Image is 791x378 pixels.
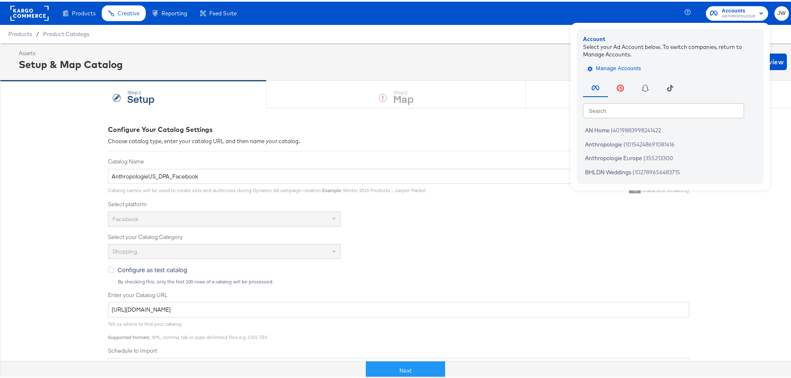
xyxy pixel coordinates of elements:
[118,264,187,272] span: Configure as test catalog
[722,12,756,18] span: ANTHROPOLOGIE
[611,125,613,132] span: |
[625,139,675,146] span: 10154248691081416
[583,41,757,56] div: Select your Ad Account below. To switch companies, return to Manage Accounts.
[643,153,645,160] span: |
[209,8,237,15] span: Feed Suite
[108,345,689,353] label: Schedule to Import
[108,300,689,316] input: Enter Catalog URL, e.g. http://www.example.com/products.xml
[706,5,768,19] button: AccountsANTHROPOLOGIE
[585,125,610,132] span: AN Home
[118,277,689,283] div: By checking this, only the first 100 rows of a catalog will be processed.
[127,88,154,94] div: Step: 1
[583,34,757,41] div: Account
[108,319,268,339] span: Tell us where to find your catalog. : XML, comma, tab or pipe delimited files e.g. CSV, TSV.
[322,185,341,192] strong: Example
[113,214,138,221] span: Facebook
[774,5,789,19] button: JW
[589,62,641,72] span: Manage Accounts
[632,167,634,173] span: |
[585,139,622,146] span: Anthropologie
[585,167,631,173] span: BHLDN Weddings
[127,90,154,104] strong: Setup
[108,185,426,192] span: Catalog names will be used to create sets and audiences during Dynamic Ad campaign creation. : Wi...
[72,8,96,15] span: Products
[162,8,187,15] span: Reporting
[623,139,625,146] span: |
[19,48,123,56] div: Assets
[426,185,689,192] div: characters remaining
[585,153,642,160] span: Anthropologie Europe
[108,290,689,298] label: Enter your Catalog URL
[634,167,680,173] span: 102789656483715
[613,125,661,132] span: 4019883998241422
[108,136,689,144] div: Choose catalog type, enter your catalog URL and then name your catalog.
[43,29,89,36] a: Product Catalogs
[118,8,140,15] span: Creative
[583,61,647,73] button: Manage Accounts
[108,232,689,239] label: Select your Catalog Category
[108,123,689,133] div: Configure Your Catalog Settings
[113,246,137,254] span: Shopping
[108,167,689,183] input: Name your catalog e.g. My Dynamic Product Catalog
[8,29,32,36] span: Products
[645,153,673,160] span: 355213300
[108,156,689,164] label: Catalog Name
[778,7,786,17] span: JW
[32,29,43,36] span: /
[19,56,123,70] div: Setup & Map Catalog
[108,332,149,339] strong: Supported formats
[722,5,756,14] span: Accounts
[108,199,689,207] label: Select platform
